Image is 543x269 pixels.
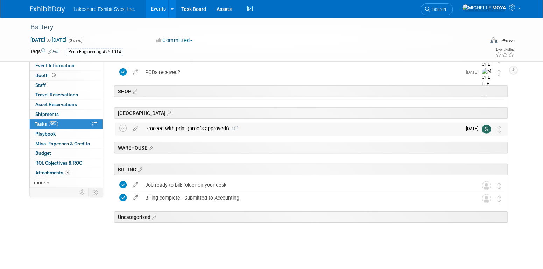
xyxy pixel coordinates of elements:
[35,121,58,127] span: Tasks
[482,181,491,190] img: Unassigned
[498,38,515,43] div: In-Person
[466,126,482,131] span: [DATE]
[466,70,482,75] span: [DATE]
[498,70,501,76] i: Move task
[30,178,103,187] a: more
[482,68,492,99] img: MICHELLE MOYA
[68,38,83,43] span: (3 days)
[35,63,75,68] span: Event Information
[76,188,89,197] td: Personalize Event Tab Strip
[35,111,59,117] span: Shipments
[131,88,137,95] a: Edit sections
[30,129,103,139] a: Playbook
[129,69,142,75] a: edit
[490,37,497,43] img: Format-Inperson.png
[35,73,57,78] span: Booth
[30,158,103,168] a: ROI, Objectives & ROO
[482,194,491,203] img: Unassigned
[35,92,78,97] span: Travel Reservations
[30,149,103,158] a: Budget
[30,139,103,149] a: Misc. Expenses & Credits
[35,141,90,146] span: Misc. Expenses & Credits
[35,131,56,137] span: Playbook
[498,126,501,133] i: Move task
[147,144,153,151] a: Edit sections
[154,37,196,44] button: Committed
[30,168,103,178] a: Attachments4
[30,110,103,119] a: Shipments
[35,82,46,88] span: Staff
[50,73,57,78] span: Booth not reserved yet
[498,195,501,202] i: Move task
[150,213,156,220] a: Edit sections
[35,170,70,175] span: Attachments
[142,123,462,134] div: Proceed with print (proofs approved!)
[462,4,506,12] img: MICHELLE MOYA
[30,119,103,129] a: Tasks96%
[498,182,501,189] i: Move task
[66,48,123,56] div: Penn Engineering #25-1014
[443,36,515,47] div: Event Format
[430,7,446,12] span: Search
[114,211,508,223] div: Uncategorized
[45,37,52,43] span: to
[114,142,508,153] div: WAREHOUSE
[34,180,45,185] span: more
[136,166,142,173] a: Edit sections
[142,66,462,78] div: PODs received?
[30,61,103,70] a: Event Information
[35,160,82,166] span: ROI, Objectives & ROO
[30,90,103,99] a: Travel Reservations
[35,102,77,107] span: Asset Reservations
[73,6,135,12] span: Lakeshore Exhibit Svcs, Inc.
[30,6,65,13] img: ExhibitDay
[65,170,70,175] span: 4
[35,150,51,156] span: Budget
[482,125,491,134] img: Stephen Hurn
[229,127,238,131] span: 1
[30,48,60,56] td: Tags
[89,188,103,197] td: Toggle Event Tabs
[421,3,453,15] a: Search
[129,125,142,132] a: edit
[49,121,58,126] span: 96%
[129,182,142,188] a: edit
[142,179,468,191] div: Job ready to bill; folder on your desk
[30,37,67,43] span: [DATE] [DATE]
[28,21,473,34] div: Battery
[165,109,171,116] a: Edit sections
[129,195,142,201] a: edit
[48,49,60,54] a: Edit
[114,107,508,119] div: [GEOGRAPHIC_DATA]
[142,192,468,204] div: Billing complete - Submitted to Accounting
[30,100,103,109] a: Asset Reservations
[495,48,514,51] div: Event Rating
[114,85,508,97] div: SHOP
[30,81,103,90] a: Staff
[114,164,508,175] div: BILLING
[30,71,103,80] a: Booth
